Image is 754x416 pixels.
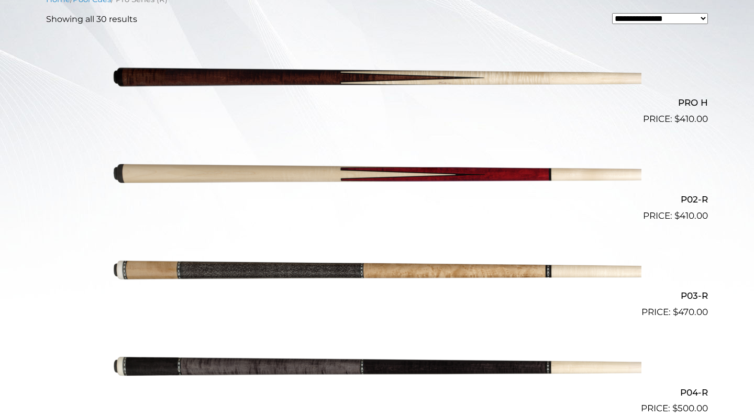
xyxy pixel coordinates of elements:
[113,227,641,315] img: P03-R
[673,307,678,317] span: $
[672,403,678,413] span: $
[46,34,708,126] a: PRO H $410.00
[674,114,708,124] bdi: 410.00
[674,210,680,221] span: $
[674,114,680,124] span: $
[46,323,708,415] a: P04-R $500.00
[672,403,708,413] bdi: 500.00
[674,210,708,221] bdi: 410.00
[46,383,708,402] h2: P04-R
[612,13,708,24] select: Shop order
[46,13,137,26] p: Showing all 30 results
[46,130,708,222] a: P02-R $410.00
[46,93,708,113] h2: PRO H
[113,34,641,122] img: PRO H
[46,189,708,209] h2: P02-R
[46,286,708,306] h2: P03-R
[673,307,708,317] bdi: 470.00
[113,323,641,411] img: P04-R
[46,227,708,319] a: P03-R $470.00
[113,130,641,218] img: P02-R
